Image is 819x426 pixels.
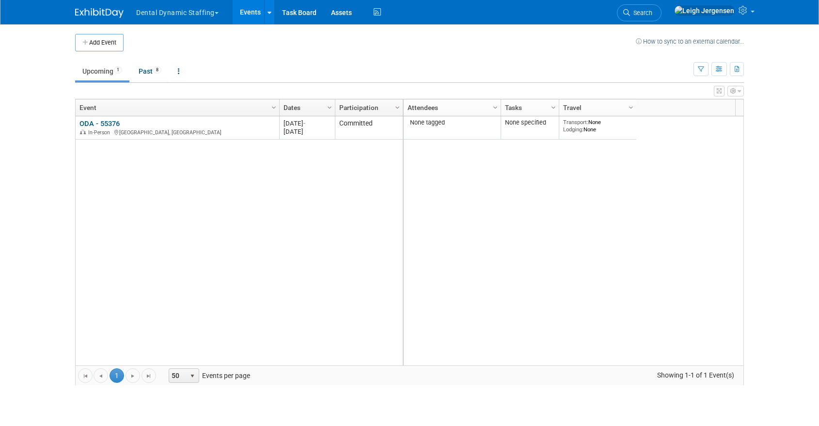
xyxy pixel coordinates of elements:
span: Column Settings [491,104,499,111]
span: 8 [153,66,161,74]
a: Column Settings [626,99,637,114]
td: Committed [335,116,403,140]
img: Leigh Jergensen [674,5,735,16]
a: Column Settings [325,99,335,114]
span: In-Person [88,129,113,136]
a: Dates [283,99,329,116]
span: 1 [114,66,122,74]
a: Column Settings [269,99,280,114]
a: Go to the first page [78,368,93,383]
span: Column Settings [270,104,278,111]
a: Past8 [131,62,169,80]
span: Transport: [563,119,588,126]
a: Column Settings [393,99,403,114]
span: Search [630,9,652,16]
a: Column Settings [549,99,559,114]
a: Go to the previous page [94,368,108,383]
a: Search [617,4,661,21]
a: Column Settings [490,99,501,114]
a: ODA - 55376 [79,119,120,128]
img: ExhibitDay [75,8,124,18]
button: Add Event [75,34,124,51]
span: Showing 1-1 of 1 Event(s) [648,368,743,382]
div: [DATE] [283,127,331,136]
span: Go to the previous page [97,372,105,380]
span: Column Settings [627,104,635,111]
img: In-Person Event [80,129,86,134]
div: None specified [505,119,555,126]
span: 50 [169,369,186,382]
a: Travel [563,99,630,116]
span: Column Settings [550,104,557,111]
a: Go to the last page [142,368,156,383]
a: Tasks [505,99,552,116]
span: Events per page [157,368,260,383]
a: Event [79,99,273,116]
a: Attendees [408,99,494,116]
div: [DATE] [283,119,331,127]
a: Upcoming1 [75,62,129,80]
span: Go to the next page [129,372,137,380]
div: [GEOGRAPHIC_DATA], [GEOGRAPHIC_DATA] [79,128,275,136]
a: Participation [339,99,396,116]
div: None None [563,119,633,133]
div: None tagged [408,119,497,126]
span: Go to the first page [81,372,89,380]
span: Lodging: [563,126,583,133]
span: - [303,120,305,127]
span: Go to the last page [145,372,153,380]
a: How to sync to an external calendar... [636,38,744,45]
a: Go to the next page [126,368,140,383]
span: 1 [110,368,124,383]
span: Column Settings [394,104,401,111]
span: Column Settings [326,104,333,111]
span: select [189,372,196,380]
